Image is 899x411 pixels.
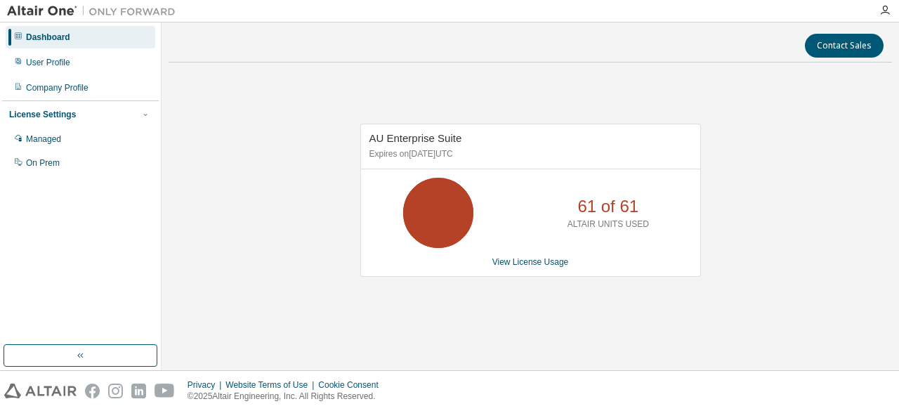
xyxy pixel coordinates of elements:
div: Cookie Consent [318,379,386,391]
p: © 2025 Altair Engineering, Inc. All Rights Reserved. [188,391,387,403]
div: Managed [26,133,61,145]
a: View License Usage [492,257,569,267]
div: Dashboard [26,32,70,43]
p: Expires on [DATE] UTC [369,148,688,160]
img: altair_logo.svg [4,384,77,398]
span: AU Enterprise Suite [369,132,462,144]
img: linkedin.svg [131,384,146,398]
img: facebook.svg [85,384,100,398]
div: Company Profile [26,82,88,93]
img: youtube.svg [155,384,175,398]
p: ALTAIR UNITS USED [567,218,649,230]
img: Altair One [7,4,183,18]
button: Contact Sales [805,34,884,58]
div: On Prem [26,157,60,169]
div: User Profile [26,57,70,68]
p: 61 of 61 [577,195,638,218]
div: Website Terms of Use [225,379,318,391]
div: Privacy [188,379,225,391]
div: License Settings [9,109,76,120]
img: instagram.svg [108,384,123,398]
